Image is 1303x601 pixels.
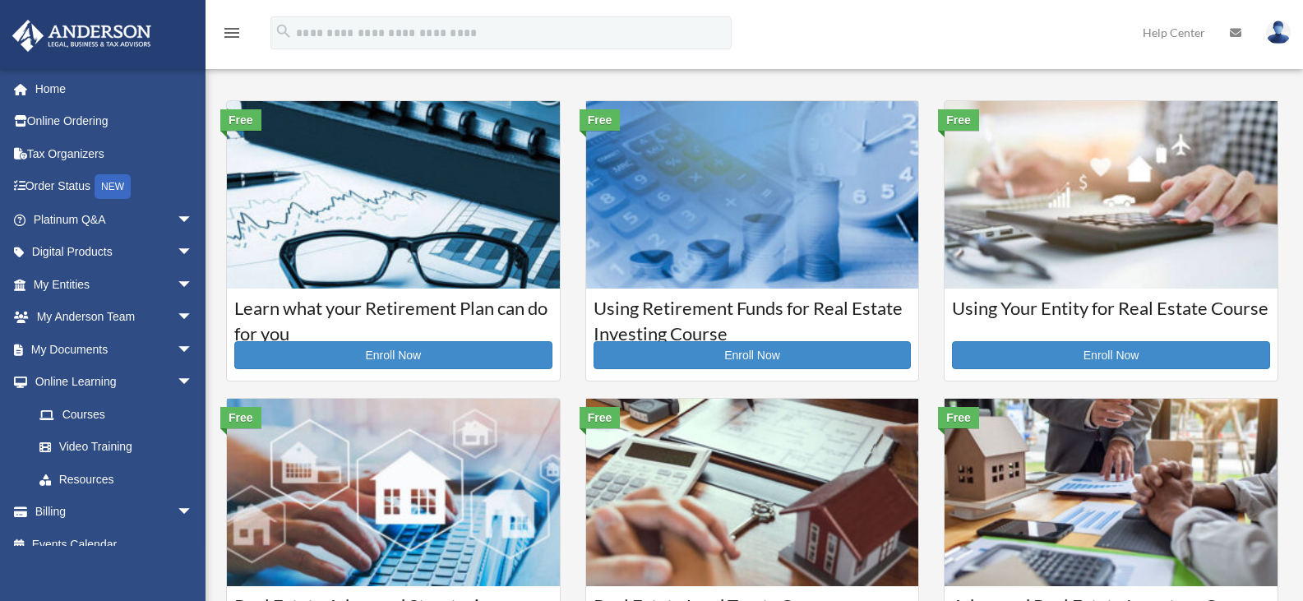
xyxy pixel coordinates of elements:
a: Home [12,72,218,105]
a: Billingarrow_drop_down [12,496,218,529]
span: arrow_drop_down [177,268,210,302]
span: arrow_drop_down [177,203,210,237]
a: Enroll Now [952,341,1270,369]
span: arrow_drop_down [177,333,210,367]
div: Free [220,407,261,428]
div: Free [938,109,979,131]
a: Resources [23,463,218,496]
i: search [275,22,293,40]
a: Courses [23,398,210,431]
a: Tax Organizers [12,137,218,170]
a: My Anderson Teamarrow_drop_down [12,301,218,334]
div: NEW [95,174,131,199]
span: arrow_drop_down [177,496,210,529]
span: arrow_drop_down [177,236,210,270]
div: Free [580,407,621,428]
a: Video Training [23,431,218,464]
a: My Entitiesarrow_drop_down [12,268,218,301]
h3: Learn what your Retirement Plan can do for you [234,296,552,337]
a: Platinum Q&Aarrow_drop_down [12,203,218,236]
a: Enroll Now [594,341,912,369]
a: Online Learningarrow_drop_down [12,366,218,399]
a: Events Calendar [12,528,218,561]
img: Anderson Advisors Platinum Portal [7,20,156,52]
a: Online Ordering [12,105,218,138]
a: My Documentsarrow_drop_down [12,333,218,366]
a: Digital Productsarrow_drop_down [12,236,218,269]
span: arrow_drop_down [177,366,210,400]
a: Enroll Now [234,341,552,369]
div: Free [580,109,621,131]
div: Free [220,109,261,131]
h3: Using Your Entity for Real Estate Course [952,296,1270,337]
i: menu [222,23,242,43]
a: menu [222,29,242,43]
span: arrow_drop_down [177,301,210,335]
a: Order StatusNEW [12,170,218,204]
h3: Using Retirement Funds for Real Estate Investing Course [594,296,912,337]
img: User Pic [1266,21,1291,44]
div: Free [938,407,979,428]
